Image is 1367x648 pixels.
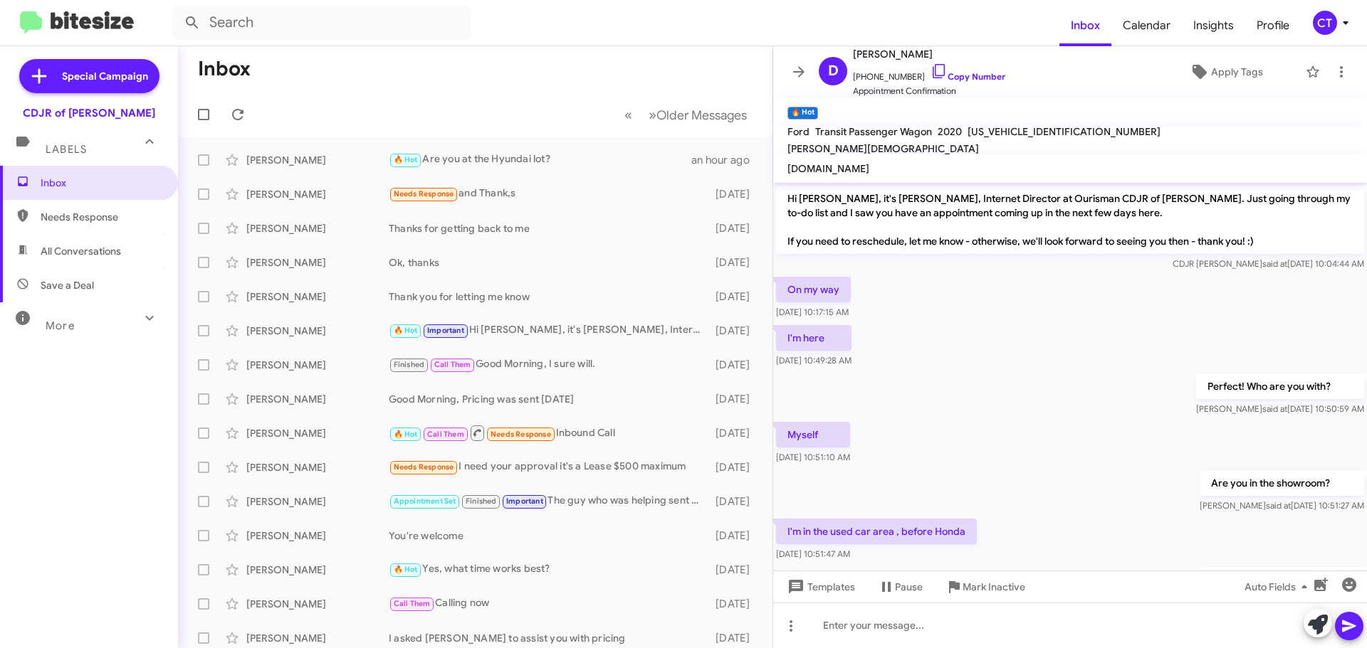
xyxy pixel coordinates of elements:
[246,529,389,543] div: [PERSON_NAME]
[389,595,708,612] div: Calling now
[776,548,850,559] span: [DATE] 10:51:47 AM
[46,143,87,156] span: Labels
[624,106,632,124] span: «
[506,496,543,506] span: Important
[787,107,818,119] small: 🔥 Hot
[968,125,1161,138] span: [US_VEHICLE_IDENTIFICATION_NUMBER]
[389,493,708,509] div: The guy who was helping sent me the estimate OTD adding numbers I don't why he was changing them ...
[246,563,389,577] div: [PERSON_NAME]
[1301,11,1351,35] button: CT
[938,125,962,138] span: 2020
[41,176,162,190] span: Inbox
[394,496,456,506] span: Appointment Set
[394,599,431,608] span: Call Them
[172,6,471,40] input: Search
[708,460,761,474] div: [DATE]
[708,187,761,201] div: [DATE]
[708,494,761,509] div: [DATE]
[434,360,471,369] span: Call Them
[931,71,1005,82] a: Copy Number
[1245,5,1301,46] a: Profile
[708,392,761,406] div: [DATE]
[62,69,148,83] span: Special Campaign
[427,326,464,335] span: Important
[1245,574,1313,600] span: Auto Fields
[1200,470,1364,496] p: Are you in the showroom?
[853,46,1005,63] span: [PERSON_NAME]
[246,460,389,474] div: [PERSON_NAME]
[708,597,761,611] div: [DATE]
[1266,500,1291,511] span: said at
[1196,403,1364,414] span: [PERSON_NAME] [DATE] 10:50:59 AM
[394,430,418,439] span: 🔥 Hot
[776,355,852,366] span: [DATE] 10:49:28 AM
[246,358,389,372] div: [PERSON_NAME]
[41,210,162,224] span: Needs Response
[246,392,389,406] div: [PERSON_NAME]
[1182,5,1245,46] a: Insights
[389,152,691,168] div: Are you at the Hyundai lot?
[1313,11,1337,35] div: CT
[1153,59,1299,85] button: Apply Tags
[198,58,251,80] h1: Inbox
[828,60,839,83] span: D
[1211,59,1263,85] span: Apply Tags
[246,324,389,338] div: [PERSON_NAME]
[616,100,641,129] button: Previous
[866,574,934,600] button: Pause
[787,162,869,175] span: [DOMAIN_NAME]
[853,84,1005,98] span: Appointment Confirmation
[815,125,932,138] span: Transit Passenger Wagon
[246,255,389,270] div: [PERSON_NAME]
[394,189,454,198] span: Needs Response
[491,430,551,439] span: Needs Response
[246,290,389,304] div: [PERSON_NAME]
[389,255,708,270] div: Ok, thanks
[389,356,708,373] div: Good Morning, I sure will.
[776,277,851,302] p: On my way
[19,59,159,93] a: Special Campaign
[776,452,850,462] span: [DATE] 10:51:10 AM
[1200,567,1364,593] p: Are you at the Hyundai lot?
[776,325,852,351] p: I'm here
[708,631,761,645] div: [DATE]
[1173,258,1364,269] span: CDJR [PERSON_NAME] [DATE] 10:04:44 AM
[773,574,866,600] button: Templates
[787,142,979,155] span: [PERSON_NAME][DEMOGRAPHIC_DATA]
[776,519,977,544] p: I'm in the used car area , before Honda
[1059,5,1111,46] a: Inbox
[787,125,810,138] span: Ford
[776,422,850,447] p: Myself
[23,106,155,120] div: CDJR of [PERSON_NAME]
[1233,574,1324,600] button: Auto Fields
[389,186,708,202] div: and Thank,s
[394,565,418,574] span: 🔥 Hot
[246,494,389,509] div: [PERSON_NAME]
[1111,5,1182,46] a: Calendar
[934,574,1037,600] button: Mark Inactive
[389,529,708,543] div: You're welcome
[708,358,761,372] div: [DATE]
[640,100,755,129] button: Next
[776,186,1364,254] p: Hi [PERSON_NAME], it's [PERSON_NAME], Internet Director at Ourisman CDJR of [PERSON_NAME]. Just g...
[708,290,761,304] div: [DATE]
[389,631,708,645] div: I asked [PERSON_NAME] to assist you with pricing
[394,155,418,164] span: 🔥 Hot
[708,426,761,440] div: [DATE]
[41,278,94,292] span: Save a Deal
[246,153,389,167] div: [PERSON_NAME]
[853,63,1005,84] span: [PHONE_NUMBER]
[389,424,708,442] div: Inbound Call
[389,322,708,339] div: Hi [PERSON_NAME], it's [PERSON_NAME], Internet Director at Ourisman CDJR of Bowie. Just going thr...
[389,221,708,235] div: Thanks for getting back to me
[466,496,497,506] span: Finished
[246,426,389,440] div: [PERSON_NAME]
[394,360,425,369] span: Finished
[394,462,454,472] span: Needs Response
[394,326,418,335] span: 🔥 Hot
[246,631,389,645] div: [PERSON_NAME]
[708,255,761,270] div: [DATE]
